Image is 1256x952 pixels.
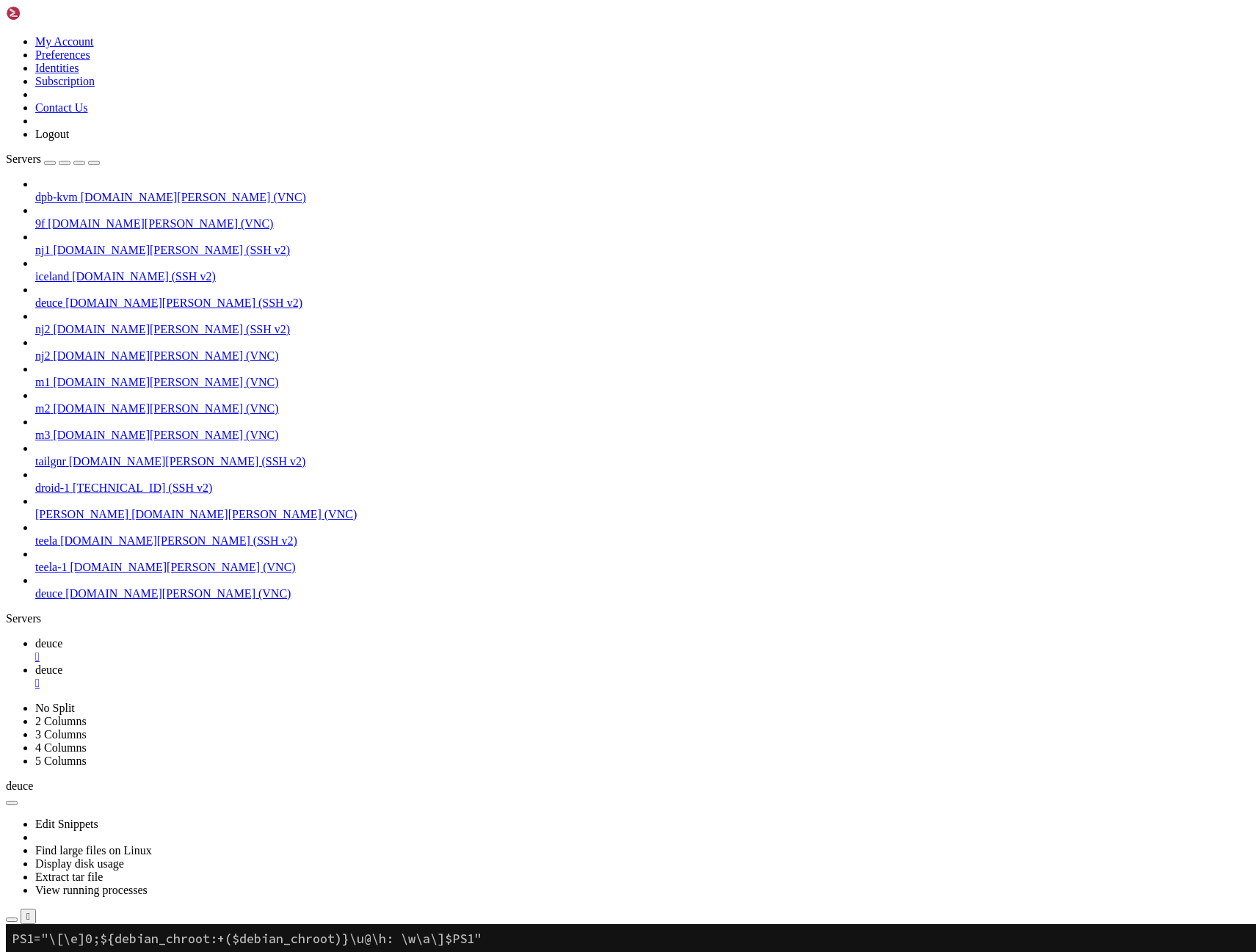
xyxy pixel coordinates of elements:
[6,182,1228,200] x-row: #alias dir='dir --color=auto'
[6,59,1228,76] x-row: ;;
[35,323,1250,336] a: nj2 [DOMAIN_NAME][PERSON_NAME] (SSH v2)
[6,270,1228,288] x-row: #alias egrep='egrep --color=auto'
[35,257,1250,283] li: iceland [DOMAIN_NAME] (SSH v2)
[6,781,1228,799] x-row: fi
[35,204,1250,230] li: 9f [DOMAIN_NAME][PERSON_NAME] (VNC)
[6,482,1228,499] x-row: # You may want to put all your additions into a separate file like
[6,6,1228,23] x-row: PS1="\[\e]0;${debian_chroot:+($debian_chroot)}\u@\h: \w\a\]$PS1"
[35,270,69,283] span: iceland
[35,376,50,388] span: m1
[35,818,98,830] a: Edit Snippets
[6,112,1228,129] x-row: # enable color support of ls and also add handy aliases
[35,323,50,335] span: nj2
[35,857,124,870] a: Display disk usage
[6,376,1228,393] x-row: # some more ls aliases
[6,587,1228,605] x-row: fi
[70,561,296,573] span: [DOMAIN_NAME][PERSON_NAME] (VNC)
[35,62,79,74] a: Identities
[35,482,70,494] span: droid-1
[60,534,297,547] span: [DOMAIN_NAME][PERSON_NAME] (SSH v2)
[35,128,69,140] a: Logout
[35,715,87,727] a: 2 Columns
[35,230,1250,257] li: nj1 [DOMAIN_NAME][PERSON_NAME] (SSH v2)
[6,6,90,21] img: Shellngn
[6,323,1228,341] x-row: # colored GCC warnings and errors
[35,283,1250,310] li: deuce [DOMAIN_NAME][PERSON_NAME] (SSH v2)
[65,297,302,309] span: [DOMAIN_NAME][PERSON_NAME] (SSH v2)
[35,561,68,573] span: teela-1
[6,746,1228,763] x-row: . /etc/bash_completion
[35,297,1250,310] a: deuce [DOMAIN_NAME][PERSON_NAME] (SSH v2)
[35,884,148,896] a: View running processes
[6,200,1228,217] x-row: #alias vdir='vdir --color=auto'
[35,455,66,468] span: tailgnr
[6,164,1228,182] x-row: alias ls='ls --color=auto'
[6,288,1228,305] x-row: fi
[6,675,1228,693] x-row: if ! shopt -oq posix; then
[35,574,1250,600] li: deuce [DOMAIN_NAME][PERSON_NAME] (VNC)
[73,482,212,494] span: [TECHNICAL_ID] (SSH v2)
[35,561,1250,574] a: teela-1 [DOMAIN_NAME][PERSON_NAME] (VNC)
[6,153,41,165] span: Servers
[72,270,216,283] span: [DOMAIN_NAME] (SSH v2)
[35,702,75,714] a: No Split
[131,508,357,520] span: [DOMAIN_NAME][PERSON_NAME] (VNC)
[35,637,62,650] span: deuce
[35,548,1250,574] li: teela-1 [DOMAIN_NAME][PERSON_NAME] (VNC)
[35,755,87,767] a: 5 Columns
[35,482,1250,495] a: droid-1 [TECHNICAL_ID] (SSH v2)
[48,217,273,230] span: [DOMAIN_NAME][PERSON_NAME] (VNC)
[6,464,1228,482] x-row: # Alias definitions.
[35,35,94,48] a: My Account
[35,191,78,203] span: dpb-kvm
[35,534,1250,548] a: teela [DOMAIN_NAME][PERSON_NAME] (SSH v2)
[35,468,1250,495] li: droid-1 [TECHNICAL_ID] (SSH v2)
[35,270,1250,283] a: iceland [DOMAIN_NAME] (SSH v2)
[6,612,1250,625] div: Servers
[6,693,1228,711] x-row: if [ -f /usr/share/bash-completion/bash_completion ]; then
[81,191,306,203] span: [DOMAIN_NAME][PERSON_NAME] (VNC)
[6,622,1228,640] x-row: # enable programmable completion features (you don't need to enable
[35,402,50,415] span: m2
[35,741,87,754] a: 4 Columns
[35,637,1250,664] a: deuce
[6,393,1228,411] x-row: #alias ll='ls -l'
[21,909,36,924] button: 
[35,508,1250,521] a: [PERSON_NAME] [DOMAIN_NAME][PERSON_NAME] (VNC)
[65,587,291,600] span: [DOMAIN_NAME][PERSON_NAME] (VNC)
[6,517,1228,534] x-row: # See /usr/share/doc/bash-doc/examples in the bash-doc package.
[35,363,1250,389] li: m1 [DOMAIN_NAME][PERSON_NAME] (VNC)
[26,911,30,922] div: 
[35,402,1250,415] a: m2 [DOMAIN_NAME][PERSON_NAME] (VNC)
[35,244,1250,257] a: nj1 [DOMAIN_NAME][PERSON_NAME] (SSH v2)
[35,178,1250,204] li: dpb-kvm [DOMAIN_NAME][PERSON_NAME] (VNC)
[35,664,1250,690] a: deuce
[35,587,62,600] span: deuce
[6,147,1228,164] x-row: test -r ~/.dircolors && eval "$(dircolors -b ~/.dircolors)" || eval "$(dircolors -b)"
[35,191,1250,204] a: dpb-kvm [DOMAIN_NAME][PERSON_NAME] (VNC)
[53,323,290,335] span: [DOMAIN_NAME][PERSON_NAME] (SSH v2)
[35,48,90,61] a: Preferences
[53,402,278,415] span: [DOMAIN_NAME][PERSON_NAME] (VNC)
[35,650,1250,664] a: 
[35,217,1250,230] a: 9f [DOMAIN_NAME][PERSON_NAME] (VNC)
[6,552,1228,570] x-row: if [ -f ~/.bash_aliases ]; then
[6,129,1228,147] x-row: if [ -x /usr/bin/dircolors ]; then
[35,844,152,857] a: Find large files on Linux
[53,376,278,388] span: [DOMAIN_NAME][PERSON_NAME] (VNC)
[6,835,94,851] span: -- INSERT --
[6,252,1228,270] x-row: #alias fgrep='fgrep --color=auto'
[35,310,1250,336] li: nj2 [DOMAIN_NAME][PERSON_NAME] (SSH v2)
[35,508,128,520] span: [PERSON_NAME]
[6,235,1228,252] x-row: #alias grep='grep --color=auto'
[35,217,45,230] span: 9f
[6,658,1228,675] x-row: # sources /etc/bash.bashrc).
[6,429,1228,446] x-row: #alias l='ls -CF'
[35,587,1250,600] a: deuce [DOMAIN_NAME][PERSON_NAME] (VNC)
[53,349,278,362] span: [DOMAIN_NAME][PERSON_NAME] (VNC)
[6,570,1228,587] x-row: . ~/.bash_aliases
[35,415,1250,442] li: m3 [DOMAIN_NAME][PERSON_NAME] (VNC)
[69,455,306,468] span: [DOMAIN_NAME][PERSON_NAME] (SSH v2)
[35,389,1250,415] li: m2 [DOMAIN_NAME][PERSON_NAME] (VNC)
